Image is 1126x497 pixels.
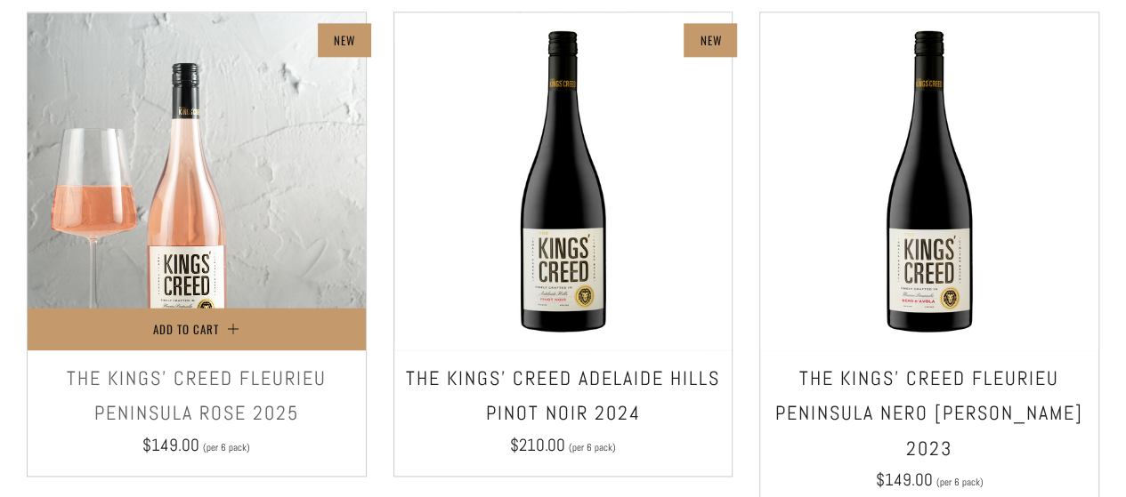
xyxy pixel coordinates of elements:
button: Add to Cart [28,308,366,350]
h3: The Kings' Creed Fleurieu Peninsula Nero [PERSON_NAME] 2023 [769,361,1090,467]
span: (per 6 pack) [936,477,984,487]
a: The Kings' Creed Fleurieu Peninsula Nero [PERSON_NAME] 2023 $149.00 (per 6 pack) [760,361,1098,489]
a: The Kings' Creed Adelaide Hills Pinot Noir 2024 $210.00 (per 6 pack) [394,361,733,453]
span: (per 6 pack) [203,443,250,453]
span: Add to Cart [153,320,219,338]
span: $149.00 [142,434,199,456]
span: $210.00 [510,434,565,456]
p: New [700,28,721,52]
p: New [334,28,355,52]
h3: The Kings' Creed Adelaide Hills Pinot Noir 2024 [403,361,724,431]
a: The Kings' Creed Fleurieu Peninsula Rose 2025 $149.00 (per 6 pack) [28,361,366,453]
h3: The Kings' Creed Fleurieu Peninsula Rose 2025 [36,361,357,431]
span: $149.00 [876,469,933,491]
span: (per 6 pack) [569,443,616,453]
